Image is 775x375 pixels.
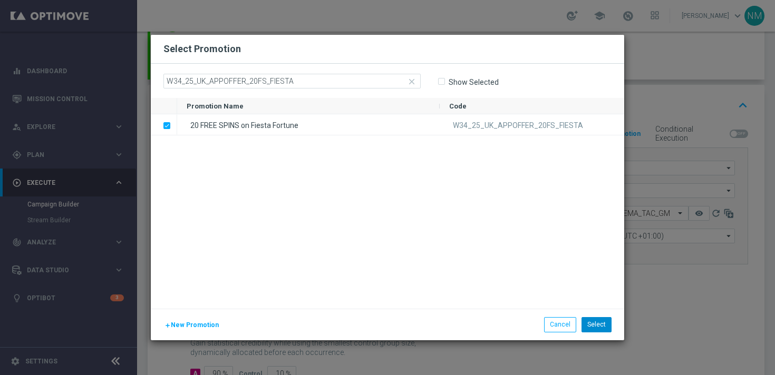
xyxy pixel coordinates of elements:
button: New Promotion [163,319,220,331]
span: Code [449,102,467,110]
button: Cancel [544,317,576,332]
span: New Promotion [171,321,219,329]
i: add [164,322,171,329]
div: Press SPACE to deselect this row. [151,114,177,135]
span: W34_25_UK_APPOFFER_20FS_FIESTA [453,121,583,130]
label: Show Selected [448,77,499,87]
div: 20 FREE SPINS on Fiesta Fortune [177,114,440,135]
h2: Select Promotion [163,43,241,55]
button: Select [582,317,612,332]
input: Search by Promotion name or Promo code [163,74,421,88]
span: Promotion Name [187,102,244,110]
div: Press SPACE to deselect this row. [177,114,624,135]
i: close [407,77,416,86]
